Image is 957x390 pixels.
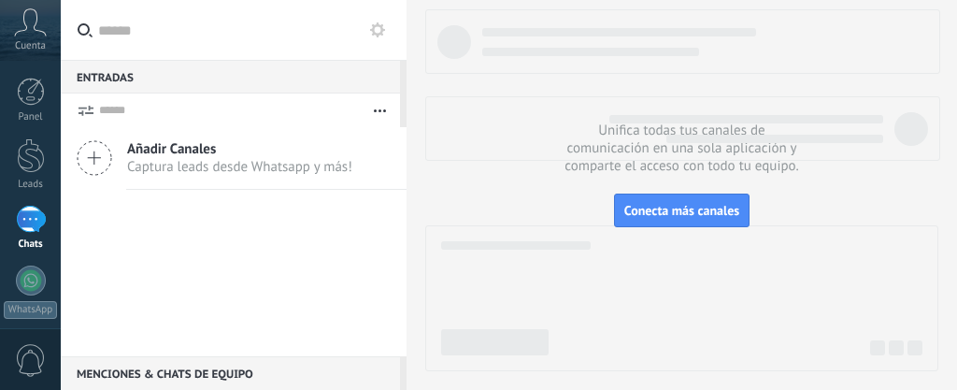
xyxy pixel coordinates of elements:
[624,202,739,219] span: Conecta más canales
[4,179,58,191] div: Leads
[127,140,352,158] span: Añadir Canales
[4,238,58,251] div: Chats
[61,60,400,94] div: Entradas
[15,40,46,52] span: Cuenta
[61,356,400,390] div: Menciones & Chats de equipo
[4,301,57,319] div: WhatsApp
[4,111,58,123] div: Panel
[127,158,352,176] span: Captura leads desde Whatsapp y más!
[614,194,750,227] button: Conecta más canales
